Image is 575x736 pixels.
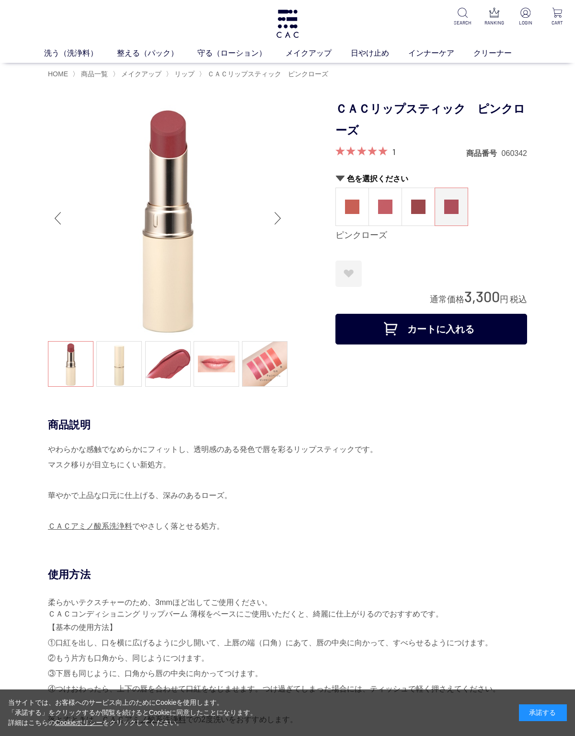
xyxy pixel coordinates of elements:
img: logo [275,10,300,38]
div: 商品説明 [48,418,527,432]
img: チョコベージュ [411,200,425,214]
a: 整える（パック） [117,47,197,59]
p: RANKING [484,19,504,26]
a: ＣＡＣリップスティック ピンクローズ [206,70,328,78]
dl: ピンクローズ [435,188,468,226]
div: 柔らかいテクスチャーのため、3mmほど出してご使用ください。 ＣＡＣコンディショニング リップバーム 薄桜をベースにご使用いただくと、綺麗に仕上がりるのでおすすめです。 [48,568,527,727]
div: 当サイトでは、お客様へのサービス向上のためにCookieを使用します。 「承諾する」をクリックするか閲覧を続けるとCookieに同意したことになります。 詳細はこちらの をクリックしてください。 [8,698,257,728]
div: 承諾する [519,704,567,721]
a: LOGIN [516,8,536,26]
a: SEARCH [452,8,472,26]
span: 円 [500,295,508,304]
span: 商品一覧 [81,70,108,78]
li: 〉 [199,70,331,79]
img: 茜 [345,200,359,214]
span: メイクアップ [121,70,161,78]
img: ピンクローズ [444,200,459,214]
img: ＣＡＣリップスティック ピンクローズ ピンクローズ [48,98,287,338]
dl: 牡丹 [368,188,402,226]
div: Next slide [268,199,287,237]
dt: 商品番号 [466,148,502,158]
span: 税込 [510,295,527,304]
a: 牡丹 [369,188,402,226]
a: 茜 [336,188,368,226]
p: LOGIN [516,19,536,26]
a: ＣＡＣアミノ酸系洗浄料 [48,522,132,530]
span: 3,300 [464,287,500,305]
span: ＣＡＣリップスティック ピンクローズ [207,70,328,78]
a: 日やけ止め [351,47,408,59]
div: Previous slide [48,199,67,237]
div: やわらかな感触でなめらかにフィットし、透明感のある発色で唇を彩るリップスティックです。 マスク移りが目立ちにくい新処方。 華やかで上品な口元に仕上げる、深みのあるローズ。 でやさしく落とせる処方。 [48,442,527,534]
dd: 060342 [502,148,527,158]
a: RANKING [484,8,504,26]
button: カートに入れる [335,314,527,344]
li: 〉 [166,70,197,79]
a: リップ [172,70,195,78]
h1: ＣＡＣリップスティック ピンクローズ [335,98,527,142]
dl: チョコベージュ [402,188,435,226]
a: お気に入りに登録する [335,261,362,287]
div: 使用方法 [48,568,527,582]
a: クリーナー [473,47,531,59]
a: CART [547,8,567,26]
p: CART [547,19,567,26]
a: メイクアップ [286,47,351,59]
span: リップ [174,70,195,78]
a: 商品一覧 [79,70,108,78]
img: 牡丹 [378,200,392,214]
a: 1 [392,146,395,157]
a: Cookieポリシー [55,719,103,726]
a: インナーケア [408,47,473,59]
a: HOME [48,70,68,78]
li: 〉 [72,70,110,79]
dl: 茜 [335,188,369,226]
a: 守る（ローション） [197,47,286,59]
p: SEARCH [452,19,472,26]
div: ピンクローズ [335,230,527,241]
h2: 色を選択ください [335,174,527,184]
div: 【基本の使用方法】 ①口紅を出し、口を横に広げるように少し開いて、上唇の端（口角）にあて、唇の中央に向かって、すべらせるようにつけます。 ②もう片方も口角から、同じようにつけます。 ③下唇も同じ... [48,620,527,727]
a: チョコベージュ [402,188,435,226]
a: 洗う（洗浄料） [44,47,117,59]
a: メイクアップ [119,70,161,78]
li: 〉 [113,70,164,79]
span: 通常価格 [430,295,464,304]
